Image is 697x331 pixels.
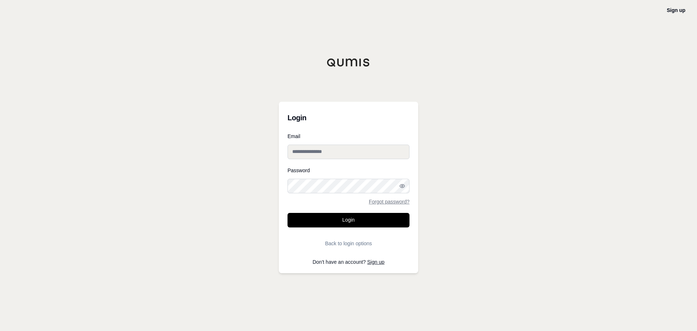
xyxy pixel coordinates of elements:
[288,213,409,227] button: Login
[369,199,409,204] a: Forgot password?
[288,134,409,139] label: Email
[288,259,409,265] p: Don't have an account?
[367,259,384,265] a: Sign up
[288,168,409,173] label: Password
[327,58,370,67] img: Qumis
[288,236,409,251] button: Back to login options
[288,110,409,125] h3: Login
[667,7,685,13] a: Sign up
